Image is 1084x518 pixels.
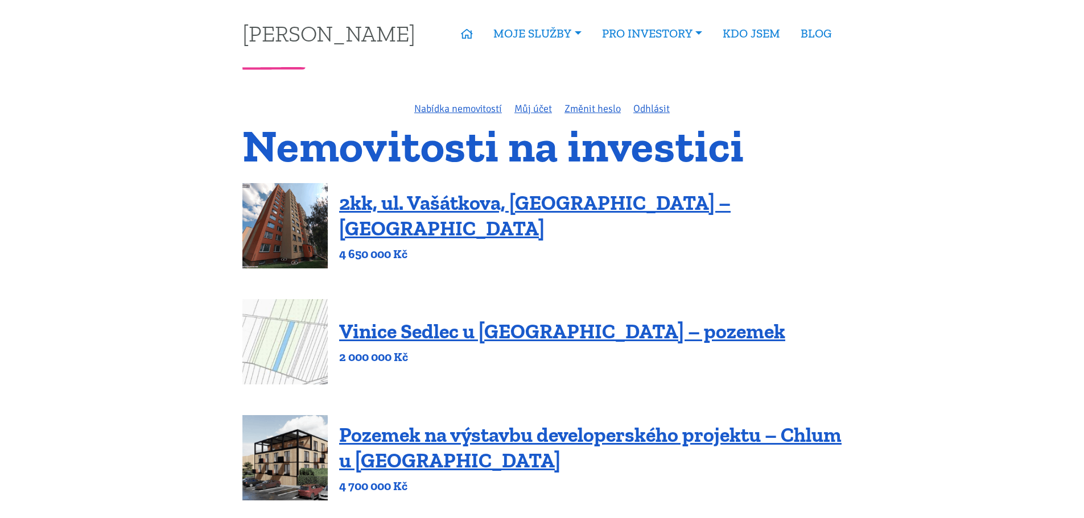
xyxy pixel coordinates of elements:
a: Můj účet [514,102,552,115]
h1: Nemovitosti na investici [242,127,842,165]
a: Pozemek na výstavbu developerského projektu – Chlum u [GEOGRAPHIC_DATA] [339,422,842,473]
a: KDO JSEM [712,20,790,47]
a: 2kk, ul. Vašátkova, [GEOGRAPHIC_DATA] – [GEOGRAPHIC_DATA] [339,190,731,241]
a: Odhlásit [633,102,670,115]
a: [PERSON_NAME] [242,22,415,44]
p: 4 650 000 Kč [339,246,842,262]
a: Změnit heslo [564,102,621,115]
p: 2 000 000 Kč [339,349,785,365]
a: Vinice Sedlec u [GEOGRAPHIC_DATA] – pozemek [339,319,785,343]
a: MOJE SLUŽBY [483,20,591,47]
p: 4 700 000 Kč [339,478,842,494]
a: Nabídka nemovitostí [414,102,502,115]
a: PRO INVESTORY [592,20,712,47]
a: BLOG [790,20,842,47]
